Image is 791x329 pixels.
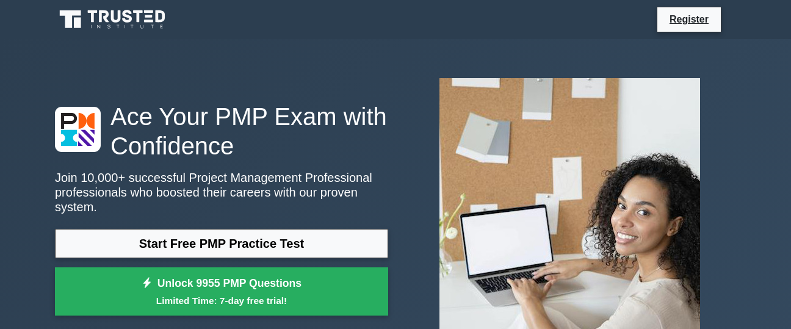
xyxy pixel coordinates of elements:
a: Register [662,12,716,27]
p: Join 10,000+ successful Project Management Professional professionals who boosted their careers w... [55,170,388,214]
a: Unlock 9955 PMP QuestionsLimited Time: 7-day free trial! [55,267,388,316]
h1: Ace Your PMP Exam with Confidence [55,102,388,161]
small: Limited Time: 7-day free trial! [70,294,373,308]
a: Start Free PMP Practice Test [55,229,388,258]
